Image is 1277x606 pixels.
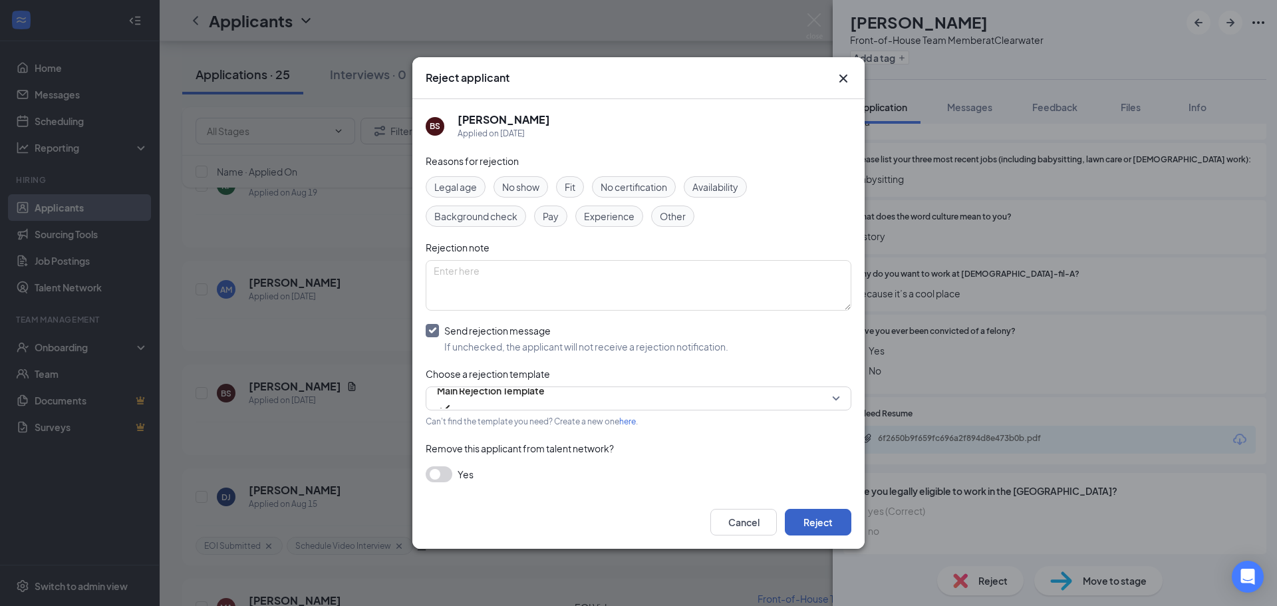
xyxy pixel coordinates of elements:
span: Yes [458,466,474,482]
button: Close [835,71,851,86]
span: Main Rejection Template [437,380,545,400]
span: Remove this applicant from talent network? [426,442,614,454]
span: Other [660,209,686,224]
h3: Reject applicant [426,71,509,85]
span: Experience [584,209,635,224]
a: here [619,416,636,426]
span: Legal age [434,180,477,194]
svg: Checkmark [437,400,453,416]
div: Open Intercom Messenger [1232,561,1264,593]
div: BS [430,120,440,132]
span: Availability [692,180,738,194]
div: Applied on [DATE] [458,127,550,140]
span: Can't find the template you need? Create a new one . [426,416,638,426]
span: Fit [565,180,575,194]
span: No show [502,180,539,194]
h5: [PERSON_NAME] [458,112,550,127]
span: Pay [543,209,559,224]
span: Rejection note [426,241,490,253]
button: Cancel [710,509,777,535]
span: Reasons for rejection [426,155,519,167]
svg: Cross [835,71,851,86]
span: Background check [434,209,517,224]
span: Choose a rejection template [426,368,550,380]
span: No certification [601,180,667,194]
button: Reject [785,509,851,535]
